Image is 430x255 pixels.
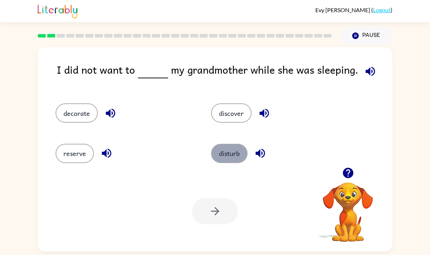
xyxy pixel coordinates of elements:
button: discover [211,103,252,123]
div: ( ) [315,6,392,13]
button: Pause [340,28,392,44]
video: Your browser must support playing .mp4 files to use Literably. Please try using another browser. [312,171,384,243]
img: Literably [38,3,77,19]
a: Logout [373,6,391,13]
div: I did not want to my grandmother while she was sleeping. [57,62,392,89]
button: decorate [56,103,98,123]
button: reserve [56,144,94,163]
button: disturb [211,144,248,163]
span: Evy [PERSON_NAME] [315,6,371,13]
